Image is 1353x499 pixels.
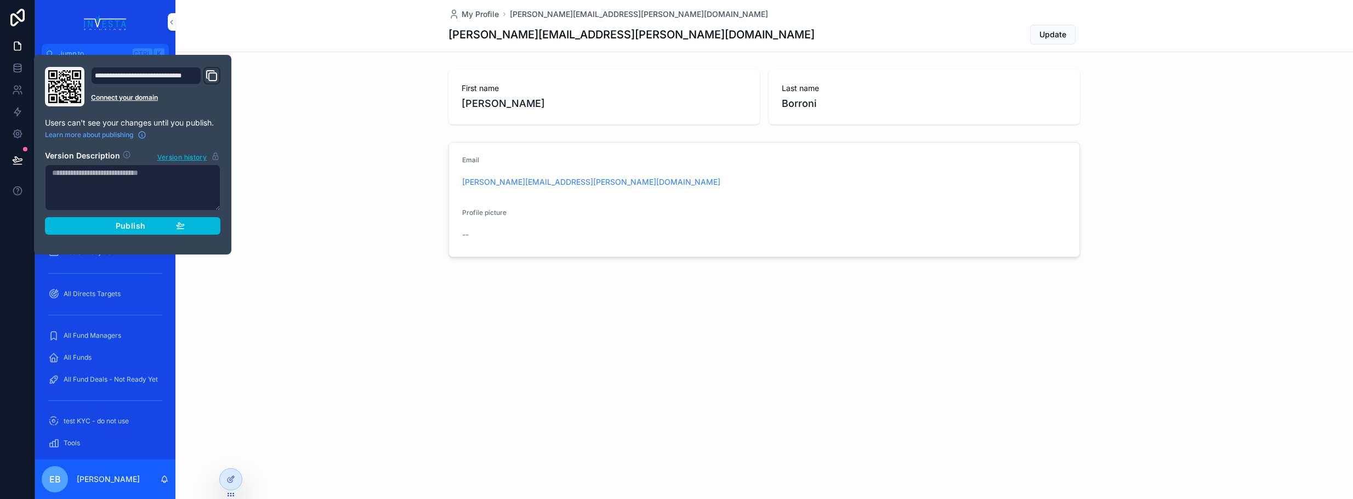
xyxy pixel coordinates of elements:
[64,353,92,362] span: All Funds
[64,439,80,447] span: Tools
[155,49,163,58] span: K
[77,474,140,485] p: [PERSON_NAME]
[1039,29,1066,40] span: Update
[462,83,747,94] span: First name
[448,27,815,42] h1: [PERSON_NAME][EMAIL_ADDRESS][PERSON_NAME][DOMAIN_NAME]
[157,151,207,162] span: Version history
[462,208,507,217] span: Profile picture
[64,375,158,384] span: All Fund Deals - Not Ready Yet
[448,9,499,20] a: My Profile
[42,411,169,431] a: test KYC - do not use
[157,150,220,162] button: Version history
[45,131,146,139] a: Learn more about publishing
[510,9,768,20] a: [PERSON_NAME][EMAIL_ADDRESS][PERSON_NAME][DOMAIN_NAME]
[42,326,169,345] a: All Fund Managers
[49,473,61,486] span: EB
[462,177,720,188] a: [PERSON_NAME][EMAIL_ADDRESS][PERSON_NAME][DOMAIN_NAME]
[462,156,479,164] span: Email
[782,96,1067,111] span: Borroni
[462,229,469,240] span: --
[91,93,220,102] a: Connect your domain
[42,284,169,304] a: All Directs Targets
[462,96,747,111] span: [PERSON_NAME]
[59,49,128,58] span: Jump to...
[45,117,220,128] p: Users can't see your changes until you publish.
[45,131,133,139] span: Learn more about publishing
[42,370,169,389] a: All Fund Deals - Not Ready Yet
[133,48,152,59] span: Ctrl
[45,150,120,162] h2: Version Description
[91,67,220,106] div: Domain and Custom Link
[64,290,121,298] span: All Directs Targets
[64,331,121,340] span: All Fund Managers
[35,64,175,460] div: scrollable content
[81,13,129,31] img: App logo
[42,44,169,64] button: Jump to...CtrlK
[64,417,129,426] span: test KYC - do not use
[42,433,169,453] a: Tools
[782,83,1067,94] span: Last name
[45,217,220,235] button: Publish
[42,348,169,367] a: All Funds
[116,221,145,231] span: Publish
[1030,25,1076,44] button: Update
[462,9,499,20] span: My Profile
